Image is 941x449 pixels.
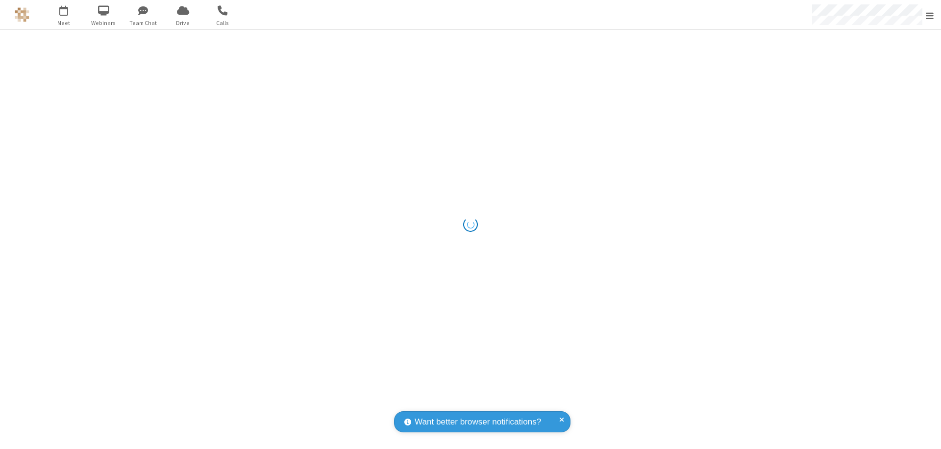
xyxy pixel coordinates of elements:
[46,19,82,27] span: Meet
[15,7,29,22] img: QA Selenium DO NOT DELETE OR CHANGE
[85,19,122,27] span: Webinars
[204,19,241,27] span: Calls
[415,416,541,428] span: Want better browser notifications?
[165,19,201,27] span: Drive
[125,19,162,27] span: Team Chat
